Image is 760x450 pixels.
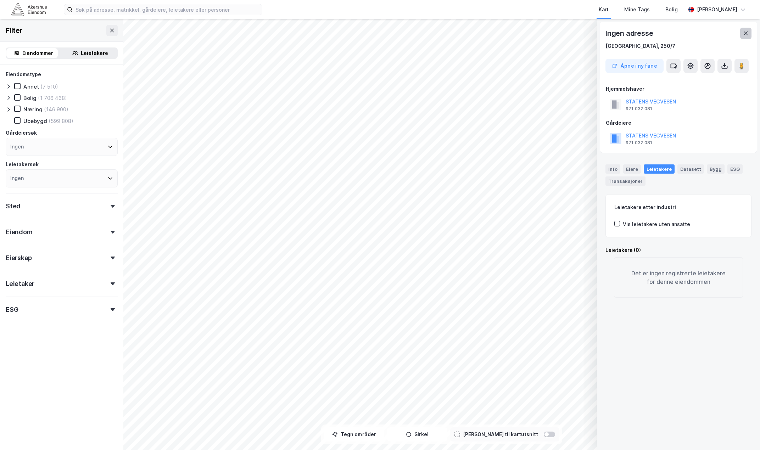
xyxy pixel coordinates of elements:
[605,164,620,174] div: Info
[6,160,39,169] div: Leietakersøk
[606,85,751,93] div: Hjemmelshaver
[73,4,262,15] input: Søk på adresse, matrikkel, gårdeiere, leietakere eller personer
[6,129,37,137] div: Gårdeiersøk
[38,95,67,101] div: (1 706 468)
[324,427,384,441] button: Tegn områder
[605,176,646,186] div: Transaksjoner
[725,416,760,450] div: Kontrollprogram for chat
[599,5,609,14] div: Kart
[626,140,652,146] div: 971 032 081
[22,49,53,57] div: Eiendommer
[10,174,24,182] div: Ingen
[606,119,751,127] div: Gårdeiere
[10,142,24,151] div: Ingen
[623,220,690,229] div: Vis leietakere uten ansatte
[623,164,641,174] div: Eiere
[624,5,650,14] div: Mine Tags
[677,164,704,174] div: Datasett
[387,427,447,441] button: Sirkel
[11,3,47,16] img: akershus-eiendom-logo.9091f326c980b4bce74ccdd9f866810c.svg
[605,28,654,39] div: Ingen adresse
[40,83,58,90] div: (7 510)
[6,70,41,79] div: Eiendomstype
[605,42,675,50] div: [GEOGRAPHIC_DATA], 250/7
[23,106,43,113] div: Næring
[23,95,37,101] div: Bolig
[6,228,33,236] div: Eiendom
[626,106,652,112] div: 971 032 081
[44,106,68,113] div: (146 900)
[23,83,39,90] div: Annet
[6,305,18,314] div: ESG
[614,257,743,298] div: Det er ingen registrerte leietakere for denne eiendommen
[725,416,760,450] iframe: Chat Widget
[644,164,675,174] div: Leietakere
[6,254,32,262] div: Eierskap
[697,5,737,14] div: [PERSON_NAME]
[6,280,34,288] div: Leietaker
[23,118,47,124] div: Ubebygd
[665,5,678,14] div: Bolig
[463,430,538,439] div: [PERSON_NAME] til kartutsnitt
[81,49,108,57] div: Leietakere
[6,25,23,36] div: Filter
[49,118,73,124] div: (599 808)
[605,59,664,73] button: Åpne i ny fane
[614,203,743,212] div: Leietakere etter industri
[727,164,743,174] div: ESG
[605,246,751,254] div: Leietakere (0)
[707,164,725,174] div: Bygg
[6,202,21,210] div: Sted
